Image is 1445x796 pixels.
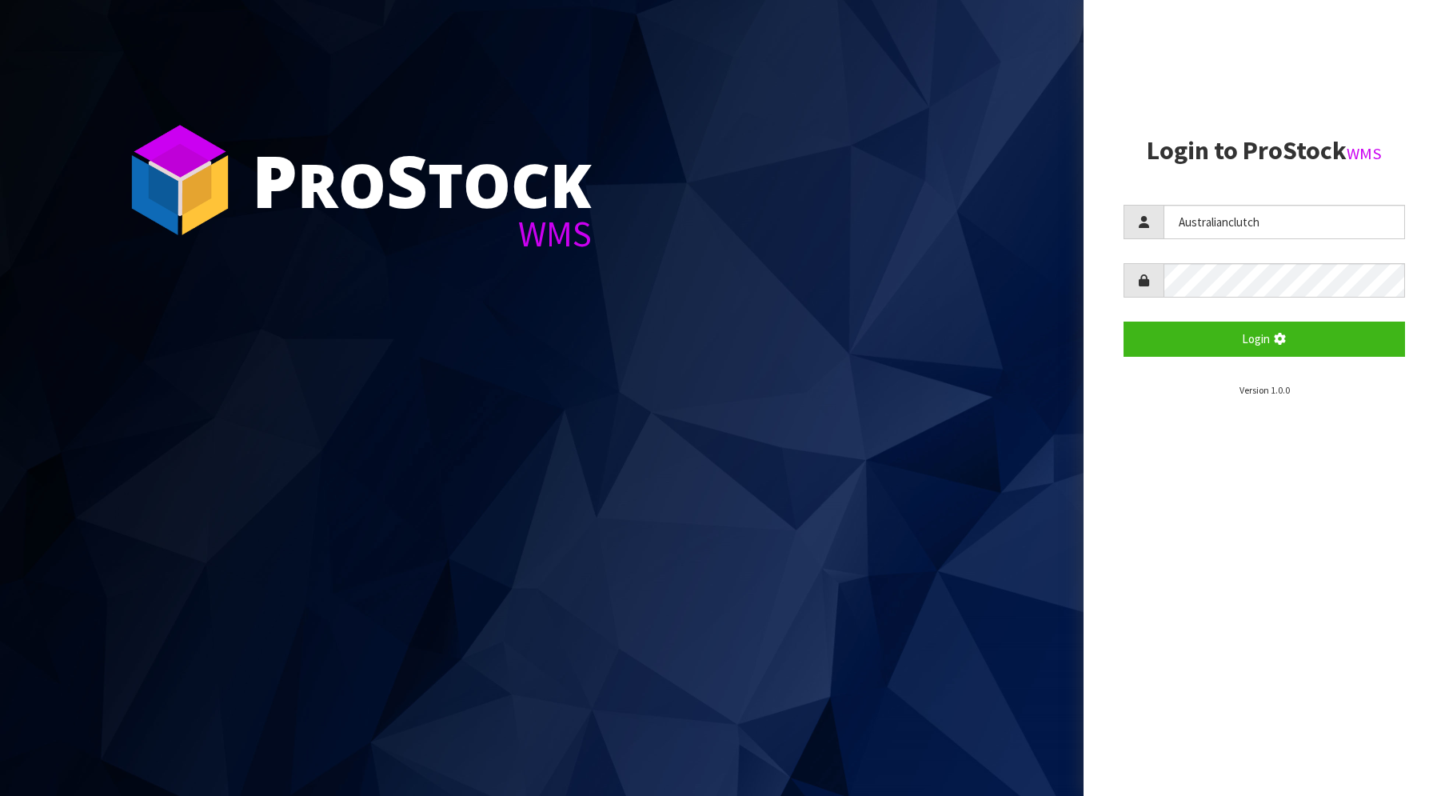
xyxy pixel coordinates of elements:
[1124,322,1405,356] button: Login
[1124,137,1405,165] h2: Login to ProStock
[252,216,592,252] div: WMS
[1164,205,1405,239] input: Username
[1347,143,1382,164] small: WMS
[1239,384,1290,396] small: Version 1.0.0
[252,131,297,229] span: P
[120,120,240,240] img: ProStock Cube
[252,144,592,216] div: ro tock
[386,131,428,229] span: S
